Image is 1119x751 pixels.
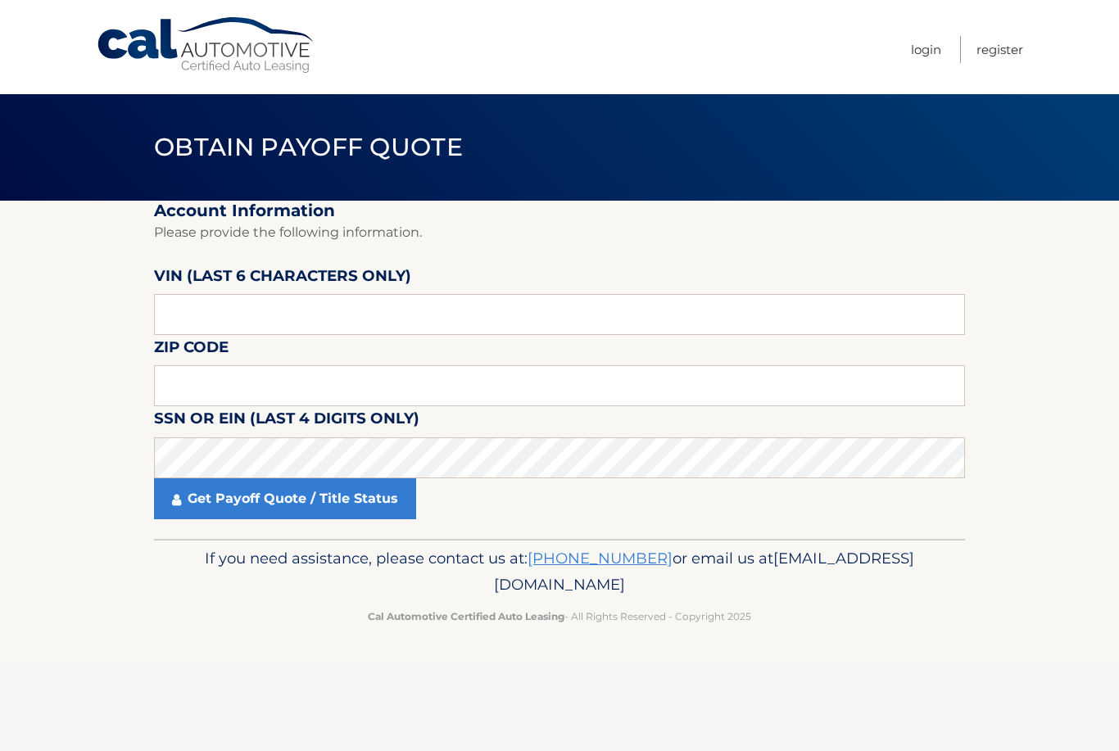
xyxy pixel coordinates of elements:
[911,36,941,63] a: Login
[154,264,411,294] label: VIN (last 6 characters only)
[154,132,463,162] span: Obtain Payoff Quote
[154,478,416,519] a: Get Payoff Quote / Title Status
[976,36,1023,63] a: Register
[154,335,229,365] label: Zip Code
[165,545,954,598] p: If you need assistance, please contact us at: or email us at
[528,549,673,568] a: [PHONE_NUMBER]
[154,221,965,244] p: Please provide the following information.
[165,608,954,625] p: - All Rights Reserved - Copyright 2025
[154,406,419,437] label: SSN or EIN (last 4 digits only)
[96,16,317,75] a: Cal Automotive
[368,610,564,622] strong: Cal Automotive Certified Auto Leasing
[154,201,965,221] h2: Account Information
